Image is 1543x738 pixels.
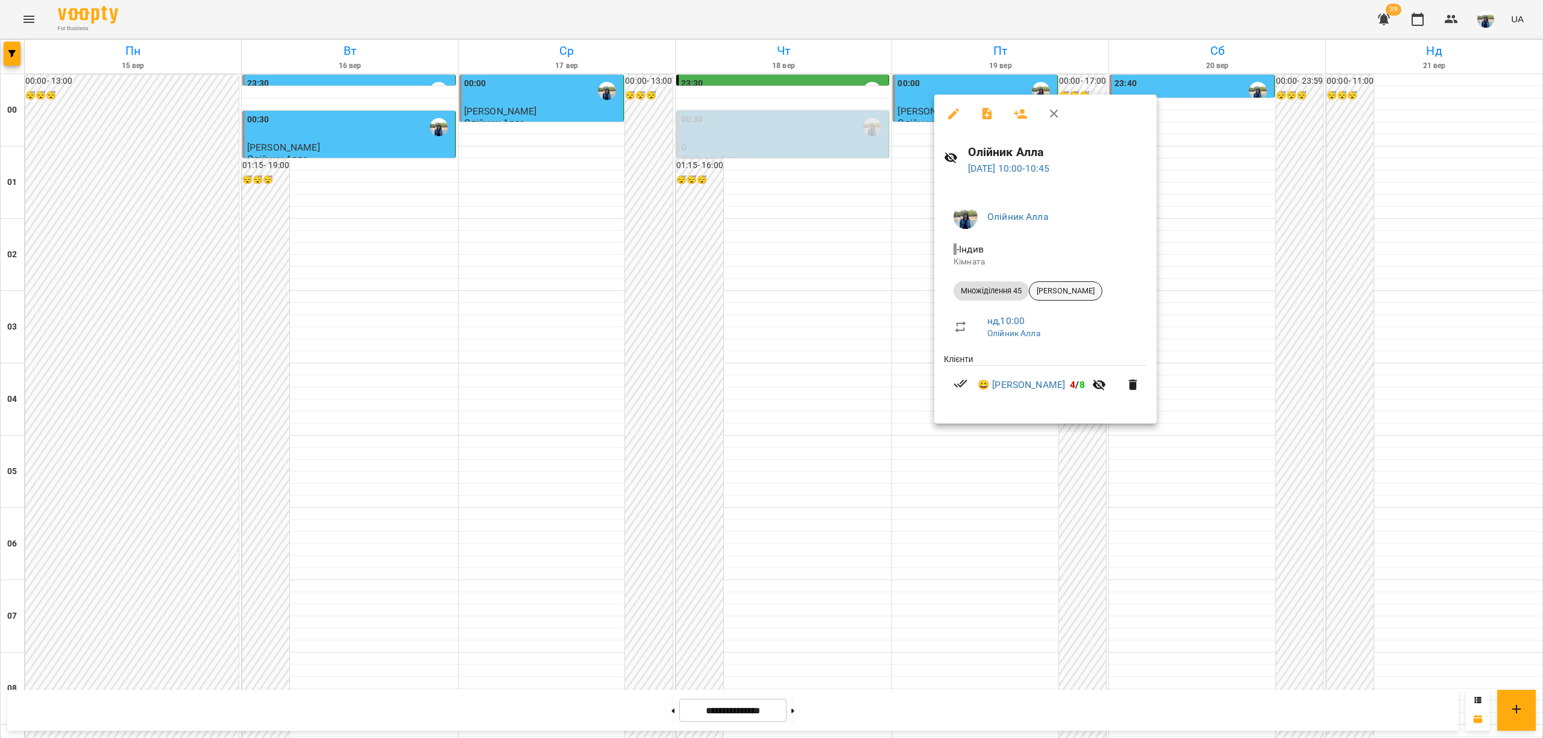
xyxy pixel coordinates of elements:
[987,211,1049,222] a: Олійник Алла
[968,143,1148,161] h6: Олійник Алла
[1070,379,1075,390] span: 4
[987,315,1025,327] a: нд , 10:00
[968,163,1050,174] a: [DATE] 10:00-10:45
[954,205,978,229] img: 79bf113477beb734b35379532aeced2e.jpg
[978,378,1065,392] a: 😀 [PERSON_NAME]
[944,353,1147,409] ul: Клієнти
[1029,286,1102,296] span: [PERSON_NAME]
[954,243,986,255] span: - Індив
[1070,379,1084,390] b: /
[1079,379,1085,390] span: 8
[954,256,1137,268] p: Кімната
[987,328,1040,338] a: Олійник Алла
[1029,281,1102,301] div: [PERSON_NAME]
[954,377,968,391] svg: Візит сплачено
[954,286,1029,296] span: Множіділення 45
